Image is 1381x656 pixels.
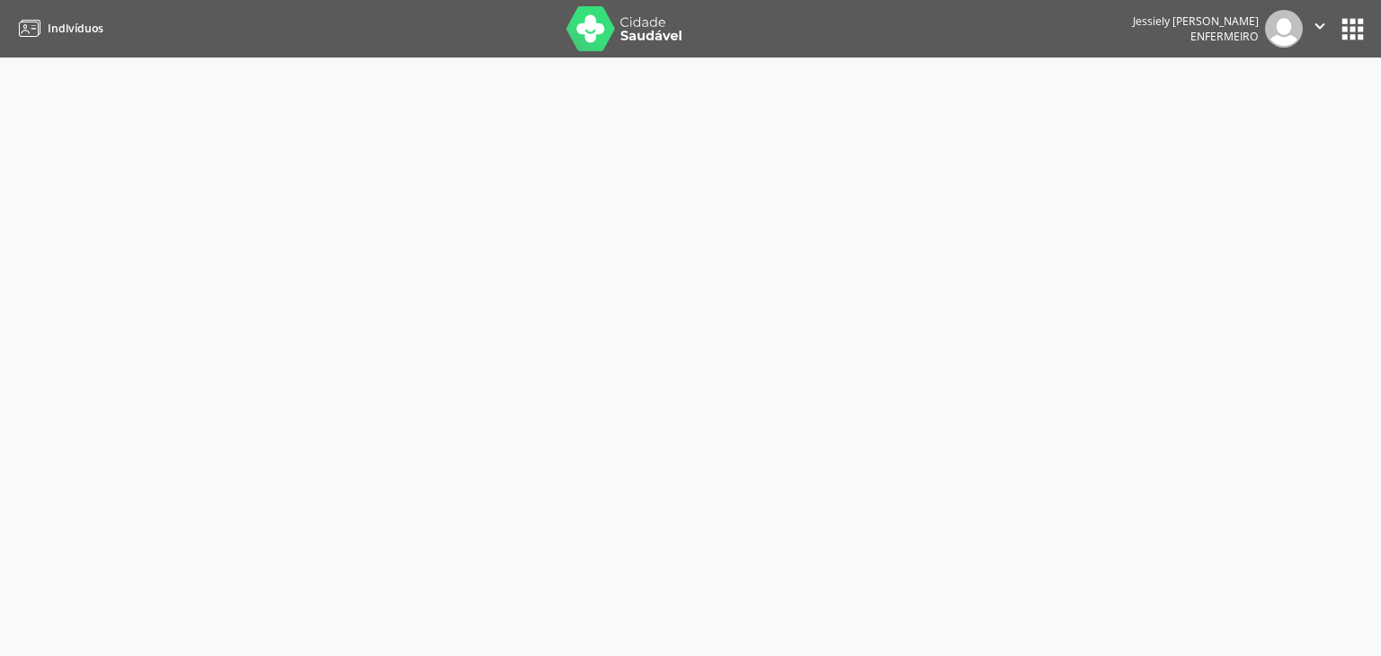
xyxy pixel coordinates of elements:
[1190,29,1259,44] span: Enfermeiro
[48,21,103,36] span: Indivíduos
[13,13,103,43] a: Indivíduos
[1337,13,1368,45] button: apps
[1310,16,1330,36] i: 
[1133,13,1259,29] div: Jessiely [PERSON_NAME]
[1303,10,1337,48] button: 
[1265,10,1303,48] img: img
